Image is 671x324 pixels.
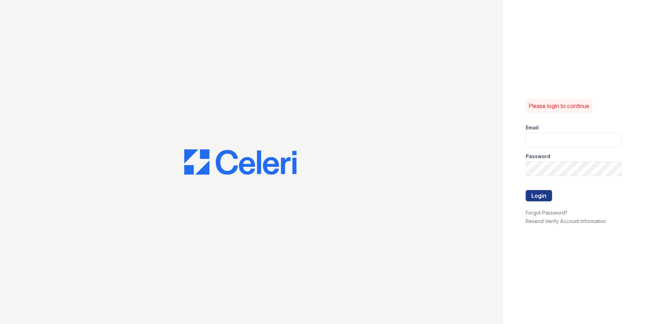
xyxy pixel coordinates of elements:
label: Email [526,124,539,131]
a: Resend Verify Account Information [526,218,606,224]
a: Forgot Password? [526,210,567,216]
img: CE_Logo_Blue-a8612792a0a2168367f1c8372b55b34899dd931a85d93a1a3d3e32e68fde9ad4.png [184,149,297,175]
p: Please login to continue [529,102,589,110]
button: Login [526,190,552,201]
label: Password [526,153,550,160]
